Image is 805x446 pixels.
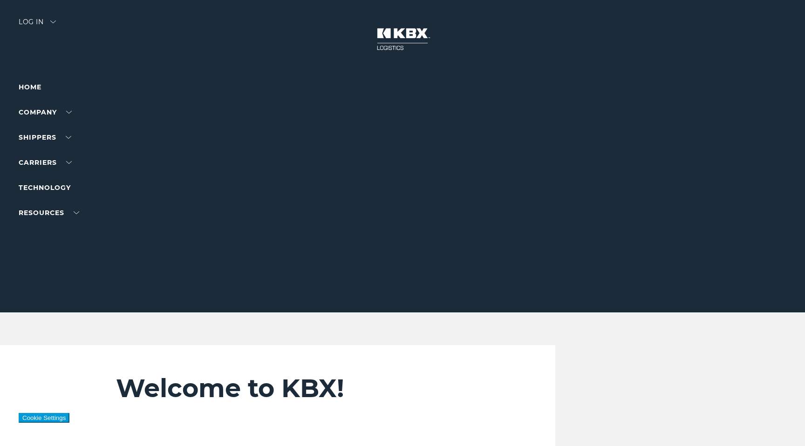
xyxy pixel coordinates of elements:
[19,19,56,32] div: Log in
[19,413,69,423] button: Cookie Settings
[19,133,71,142] a: SHIPPERS
[19,183,71,192] a: Technology
[19,83,41,91] a: Home
[19,158,72,167] a: Carriers
[116,373,478,404] h2: Welcome to KBX!
[368,19,437,60] img: kbx logo
[19,209,79,217] a: RESOURCES
[19,108,72,116] a: Company
[50,20,56,23] img: arrow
